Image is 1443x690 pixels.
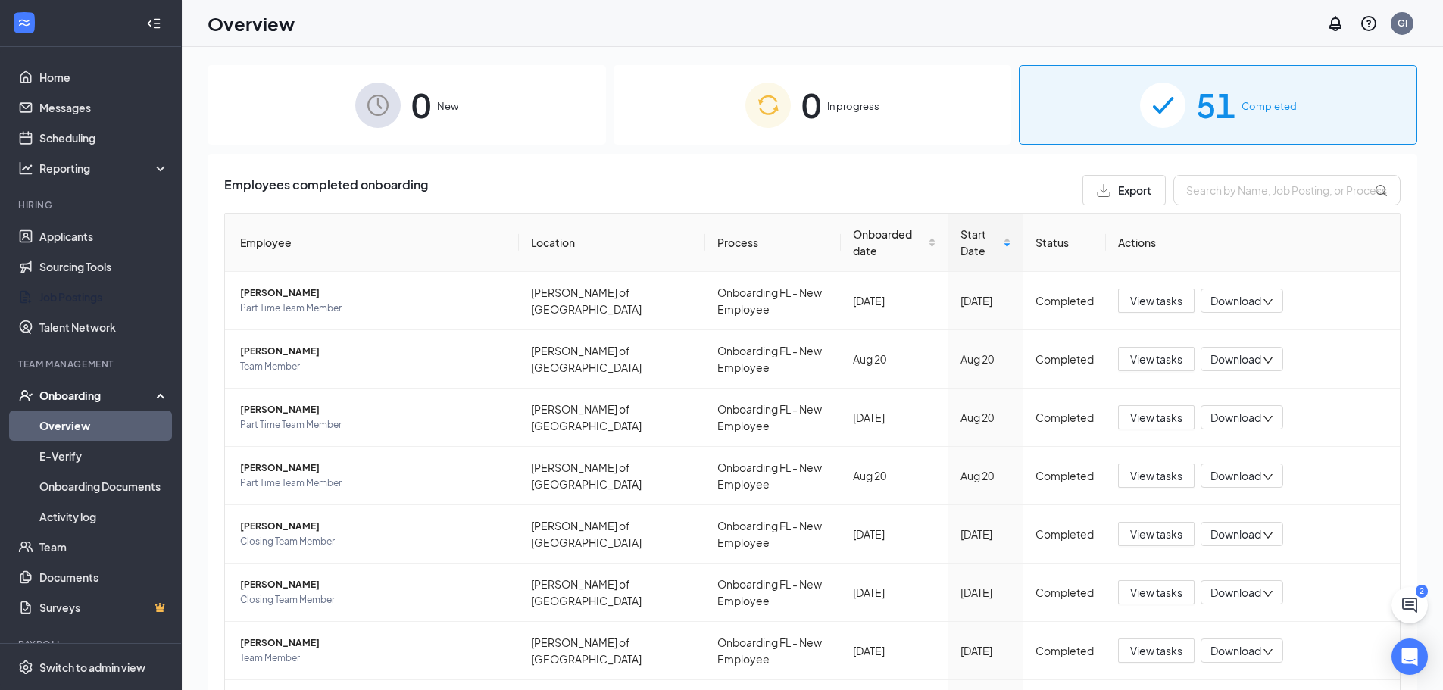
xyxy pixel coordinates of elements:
svg: ChatActive [1401,596,1419,614]
a: Applicants [39,221,169,251]
span: [PERSON_NAME] [240,344,507,359]
span: Download [1210,526,1261,542]
span: [PERSON_NAME] [240,519,507,534]
button: View tasks [1118,522,1195,546]
span: New [437,98,458,114]
a: Team [39,532,169,562]
svg: Analysis [18,161,33,176]
div: [DATE] [960,526,1011,542]
td: Onboarding FL - New Employee [705,330,840,389]
span: [PERSON_NAME] [240,286,507,301]
a: Activity log [39,501,169,532]
span: Part Time Team Member [240,417,507,432]
span: down [1263,472,1273,482]
a: Onboarding Documents [39,471,169,501]
span: View tasks [1130,584,1182,601]
a: Documents [39,562,169,592]
td: Onboarding FL - New Employee [705,389,840,447]
span: down [1263,647,1273,657]
td: [PERSON_NAME] of [GEOGRAPHIC_DATA] [519,622,706,680]
input: Search by Name, Job Posting, or Process [1173,175,1401,205]
div: [DATE] [853,526,937,542]
span: Onboarded date [853,226,926,259]
span: 0 [411,79,431,131]
div: Aug 20 [853,467,937,484]
span: [PERSON_NAME] [240,577,507,592]
td: [PERSON_NAME] of [GEOGRAPHIC_DATA] [519,447,706,505]
span: down [1263,589,1273,599]
th: Actions [1106,214,1400,272]
div: Completed [1035,584,1094,601]
div: Aug 20 [960,351,1011,367]
span: Download [1210,468,1261,484]
span: View tasks [1130,642,1182,659]
div: Completed [1035,351,1094,367]
div: Completed [1035,292,1094,309]
span: Download [1210,351,1261,367]
button: View tasks [1118,464,1195,488]
div: Payroll [18,638,166,651]
div: Open Intercom Messenger [1391,638,1428,675]
a: SurveysCrown [39,592,169,623]
h1: Overview [208,11,295,36]
td: [PERSON_NAME] of [GEOGRAPHIC_DATA] [519,389,706,447]
td: [PERSON_NAME] of [GEOGRAPHIC_DATA] [519,564,706,622]
th: Status [1023,214,1106,272]
td: Onboarding FL - New Employee [705,272,840,330]
span: In progress [827,98,879,114]
div: Switch to admin view [39,660,145,675]
span: View tasks [1130,526,1182,542]
span: View tasks [1130,467,1182,484]
button: View tasks [1118,405,1195,429]
div: [DATE] [960,292,1011,309]
div: GI [1398,17,1407,30]
span: View tasks [1130,292,1182,309]
span: Closing Team Member [240,534,507,549]
svg: WorkstreamLogo [17,15,32,30]
a: Overview [39,411,169,441]
div: Aug 20 [960,409,1011,426]
svg: Settings [18,660,33,675]
span: [PERSON_NAME] [240,402,507,417]
span: 51 [1196,79,1235,131]
svg: QuestionInfo [1360,14,1378,33]
span: down [1263,297,1273,308]
button: View tasks [1118,638,1195,663]
th: Onboarded date [841,214,949,272]
span: Export [1118,185,1151,195]
a: Home [39,62,169,92]
span: Download [1210,410,1261,426]
div: Completed [1035,467,1094,484]
th: Employee [225,214,519,272]
div: Team Management [18,357,166,370]
div: [DATE] [960,642,1011,659]
span: down [1263,355,1273,366]
td: Onboarding FL - New Employee [705,505,840,564]
button: View tasks [1118,289,1195,313]
span: down [1263,530,1273,541]
span: Start Date [960,226,1000,259]
span: Team Member [240,651,507,666]
span: [PERSON_NAME] [240,635,507,651]
svg: Collapse [146,16,161,31]
td: [PERSON_NAME] of [GEOGRAPHIC_DATA] [519,330,706,389]
td: Onboarding FL - New Employee [705,564,840,622]
div: Reporting [39,161,170,176]
span: Download [1210,643,1261,659]
span: Download [1210,293,1261,309]
a: E-Verify [39,441,169,471]
div: [DATE] [853,292,937,309]
span: down [1263,414,1273,424]
span: Part Time Team Member [240,301,507,316]
span: Employees completed onboarding [224,175,428,205]
div: Hiring [18,198,166,211]
span: Part Time Team Member [240,476,507,491]
div: Aug 20 [960,467,1011,484]
th: Process [705,214,840,272]
span: View tasks [1130,351,1182,367]
div: Completed [1035,409,1094,426]
span: Closing Team Member [240,592,507,607]
a: Talent Network [39,312,169,342]
td: [PERSON_NAME] of [GEOGRAPHIC_DATA] [519,272,706,330]
a: Scheduling [39,123,169,153]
